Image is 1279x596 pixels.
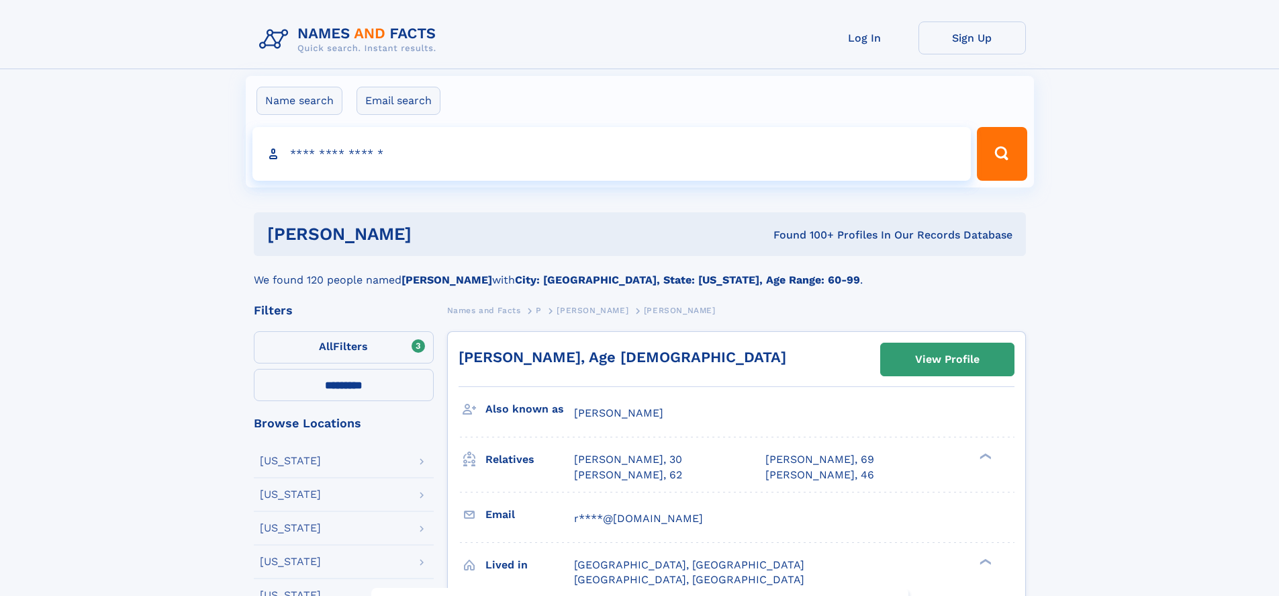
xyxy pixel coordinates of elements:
[260,456,321,466] div: [US_STATE]
[644,306,716,315] span: [PERSON_NAME]
[592,228,1012,243] div: Found 100+ Profiles In Our Records Database
[574,558,804,571] span: [GEOGRAPHIC_DATA], [GEOGRAPHIC_DATA]
[254,22,447,58] img: Logo Names and Facts
[765,468,874,482] a: [PERSON_NAME], 46
[765,452,874,467] a: [PERSON_NAME], 69
[977,127,1027,181] button: Search Button
[319,340,333,353] span: All
[574,573,804,586] span: [GEOGRAPHIC_DATA], [GEOGRAPHIC_DATA]
[574,452,682,467] a: [PERSON_NAME], 30
[557,306,628,315] span: [PERSON_NAME]
[485,448,574,471] h3: Relatives
[918,22,1026,54] a: Sign Up
[976,452,992,461] div: ❯
[557,302,628,318] a: [PERSON_NAME]
[485,554,574,577] h3: Lived in
[574,407,663,419] span: [PERSON_NAME]
[357,87,440,115] label: Email search
[254,256,1026,288] div: We found 120 people named with .
[485,503,574,526] h3: Email
[252,127,972,181] input: search input
[401,273,492,286] b: [PERSON_NAME]
[254,417,434,429] div: Browse Locations
[260,556,321,567] div: [US_STATE]
[915,344,980,375] div: View Profile
[574,468,682,482] a: [PERSON_NAME], 62
[256,87,342,115] label: Name search
[254,304,434,316] div: Filters
[485,398,574,421] h3: Also known as
[976,557,992,566] div: ❯
[811,22,918,54] a: Log In
[254,331,434,364] label: Filters
[447,302,521,318] a: Names and Facts
[515,273,860,286] b: City: [GEOGRAPHIC_DATA], State: [US_STATE], Age Range: 60-99
[459,349,786,366] a: [PERSON_NAME], Age [DEMOGRAPHIC_DATA]
[260,489,321,500] div: [US_STATE]
[536,306,542,315] span: P
[267,226,593,243] h1: [PERSON_NAME]
[536,302,542,318] a: P
[881,343,1014,376] a: View Profile
[260,523,321,534] div: [US_STATE]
